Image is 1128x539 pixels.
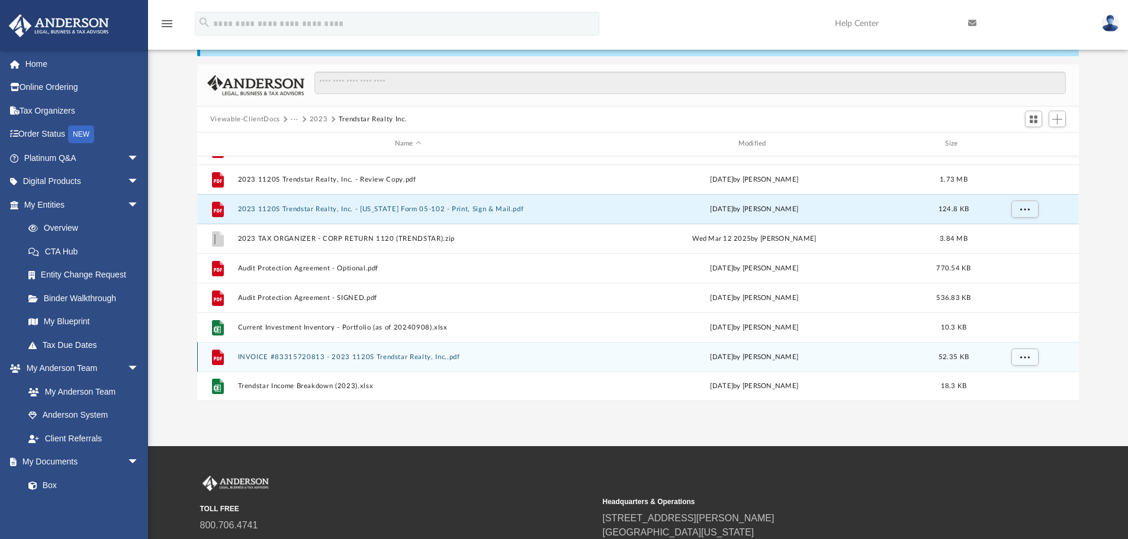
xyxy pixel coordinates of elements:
div: Name [237,138,578,149]
a: Home [8,52,157,76]
a: Anderson System [17,404,151,427]
span: arrow_drop_down [127,450,151,475]
span: arrow_drop_down [127,170,151,194]
a: Tax Due Dates [17,333,157,357]
span: 770.54 KB [936,264,970,271]
small: TOLL FREE [200,504,594,514]
div: id [203,138,232,149]
button: More options [1011,200,1038,218]
a: Binder Walkthrough [17,286,157,310]
a: My Documentsarrow_drop_down [8,450,151,474]
a: [GEOGRAPHIC_DATA][US_STATE] [603,527,754,537]
button: Audit Protection Agreement - SIGNED.pdf [237,294,579,302]
a: Overview [17,217,157,240]
a: Order StatusNEW [8,122,157,147]
a: Tax Organizers [8,99,157,122]
a: menu [160,22,174,31]
button: INVOICE #83315720813 - 2023 1120S Trendstar Realty, Inc..pdf [237,353,579,361]
div: [DATE] by [PERSON_NAME] [584,381,925,392]
button: Current Investment Inventory - Portfolio (as of 20240908).xlsx [237,324,579,331]
span: arrow_drop_down [127,146,151,170]
span: 124.8 KB [939,205,969,212]
div: [DATE] by [PERSON_NAME] [584,174,925,185]
a: CTA Hub [17,240,157,263]
a: Digital Productsarrow_drop_down [8,170,157,193]
a: Client Referrals [17,427,151,450]
img: Anderson Advisors Platinum Portal [5,14,113,37]
div: [DATE] by [PERSON_NAME] [584,322,925,333]
i: search [198,16,211,29]
div: NEW [68,125,94,143]
span: 18.3 KB [940,383,966,389]
span: arrow_drop_down [127,357,151,381]
div: id [982,138,1065,149]
small: Headquarters & Operations [603,496,997,507]
span: 10.3 KB [940,324,966,330]
button: Viewable-ClientDocs [210,114,280,125]
a: Box [17,473,145,497]
button: More options [1011,348,1038,366]
span: 3.84 MB [940,235,968,241]
div: grid [197,156,1079,401]
div: [DATE] by [PERSON_NAME] [584,263,925,273]
a: My Entitiesarrow_drop_down [8,193,157,217]
a: Platinum Q&Aarrow_drop_down [8,146,157,170]
button: ··· [291,114,298,125]
button: Audit Protection Agreement - Optional.pdf [237,264,579,272]
input: Search files and folders [314,72,1066,94]
a: My Blueprint [17,310,151,334]
span: arrow_drop_down [127,193,151,217]
div: Modified [583,138,924,149]
span: 536.83 KB [936,294,970,301]
img: User Pic [1101,15,1119,32]
i: menu [160,17,174,31]
button: Trendstar Income Breakdown (2023).xlsx [237,382,579,390]
span: 1.73 MB [940,176,968,182]
a: Online Ordering [8,76,157,99]
a: 800.706.4741 [200,520,258,530]
button: 2023 1120S Trendstar Realty, Inc. - Review Copy.pdf [237,176,579,183]
button: Switch to Grid View [1025,111,1043,127]
button: 2023 [310,114,328,125]
a: Entity Change Request [17,263,157,287]
a: [STREET_ADDRESS][PERSON_NAME] [603,513,775,523]
a: My Anderson Teamarrow_drop_down [8,357,151,380]
div: Size [930,138,977,149]
a: Meeting Minutes [17,497,151,521]
span: [DATE] [710,294,733,301]
button: 2023 1120S Trendstar Realty, Inc. - [US_STATE] Form 05-102 - Print, Sign & Mail.pdf [237,205,579,213]
button: Trendstar Realty Inc. [339,114,407,125]
button: 2023 TAX ORGANIZER - CORP RETURN 1120 (TRENDSTAR).zip [237,235,579,243]
span: 52.35 KB [939,353,969,360]
div: [DATE] by [PERSON_NAME] [584,204,925,214]
a: My Anderson Team [17,380,145,404]
div: [DATE] by [PERSON_NAME] [584,351,925,362]
div: by [PERSON_NAME] [584,292,925,303]
img: Anderson Advisors Platinum Portal [200,476,271,491]
button: Add [1049,111,1066,127]
div: Wed Mar 12 2025 by [PERSON_NAME] [584,233,925,244]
